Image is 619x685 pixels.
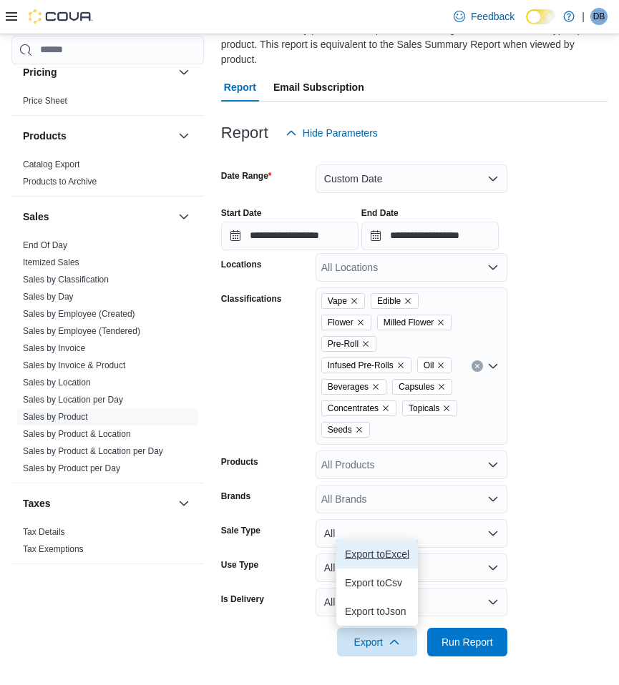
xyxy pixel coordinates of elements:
[23,394,123,405] span: Sales by Location per Day
[23,240,67,250] a: End Of Day
[336,597,418,626] button: Export toJson
[355,425,364,434] button: Remove Seeds from selection in this group
[442,635,493,649] span: Run Report
[328,380,369,394] span: Beverages
[23,291,74,302] span: Sales by Day
[23,95,67,107] span: Price Sheet
[23,412,88,422] a: Sales by Product
[23,526,65,538] span: Tax Details
[442,404,451,413] button: Remove Topicals from selection in this group
[23,360,125,370] a: Sales by Invoice & Product
[321,400,396,416] span: Concentrates
[404,297,412,305] button: Remove Edible from selection in this group
[221,222,359,250] input: Press the down key to open a popover containing a calendar.
[402,400,457,416] span: Topicals
[448,2,520,31] a: Feedback
[23,309,135,319] a: Sales by Employee (Created)
[175,64,192,81] button: Pricing
[23,292,74,302] a: Sales by Day
[321,293,365,309] span: Vape
[437,318,445,327] button: Remove Milled Flower from selection in this group
[361,207,399,219] label: End Date
[29,9,93,24] img: Cova
[23,177,97,187] a: Products to Archive
[23,463,120,474] span: Sales by Product per Day
[336,540,418,568] button: Export toExcel
[23,274,109,285] span: Sales by Classification
[11,92,204,115] div: Pricing
[224,73,256,102] span: Report
[11,156,204,196] div: Products
[221,124,268,142] h3: Report
[23,496,51,511] h3: Taxes
[392,379,452,395] span: Capsules
[316,164,507,193] button: Custom Date
[471,9,515,24] span: Feedback
[328,294,347,308] span: Vape
[437,361,445,370] button: Remove Oil from selection in this group
[321,358,411,373] span: Infused Pre-Rolls
[23,257,79,268] span: Itemized Sales
[23,446,163,456] a: Sales by Product & Location per Day
[23,65,57,79] h3: Pricing
[23,65,172,79] button: Pricing
[23,343,85,353] a: Sales by Invoice
[23,210,172,224] button: Sales
[316,519,507,548] button: All
[23,395,123,405] a: Sales by Location per Day
[316,588,507,616] button: All
[350,297,359,305] button: Remove Vape from selection in this group
[487,360,499,372] button: Open list of options
[23,360,125,371] span: Sales by Invoice & Product
[472,360,483,372] button: Clear input
[175,495,192,512] button: Taxes
[221,491,250,502] label: Brands
[377,315,452,330] span: Milled Flower
[221,559,258,571] label: Use Type
[23,210,49,224] h3: Sales
[337,628,417,656] button: Export
[175,127,192,144] button: Products
[23,527,65,537] a: Tax Details
[11,523,204,563] div: Taxes
[321,379,386,395] span: Beverages
[487,459,499,470] button: Open list of options
[328,401,379,415] span: Concentrates
[321,315,371,330] span: Flower
[23,378,91,388] a: Sales by Location
[23,411,88,423] span: Sales by Product
[437,383,446,391] button: Remove Capsules from selection in this group
[328,337,359,351] span: Pre-Roll
[11,237,204,483] div: Sales
[487,493,499,505] button: Open list of options
[23,326,140,336] a: Sales by Employee (Tendered)
[23,429,131,439] a: Sales by Product & Location
[328,358,394,373] span: Infused Pre-Rolls
[582,8,585,25] p: |
[316,553,507,582] button: All
[221,207,262,219] label: Start Date
[371,383,380,391] button: Remove Beverages from selection in this group
[23,463,120,473] a: Sales by Product per Day
[23,275,109,285] a: Sales by Classification
[23,176,97,187] span: Products to Archive
[23,543,84,555] span: Tax Exemptions
[399,380,434,394] span: Capsules
[328,423,352,437] span: Seeds
[345,577,409,588] span: Export to Csv
[23,342,85,354] span: Sales by Invoice
[377,294,401,308] span: Edible
[221,22,600,67] div: View sales totals by product for a specified date range. Details include tax types per product. T...
[361,340,370,348] button: Remove Pre-Roll from selection in this group
[280,119,384,147] button: Hide Parameters
[427,628,507,656] button: Run Report
[221,259,262,270] label: Locations
[221,593,264,605] label: Is Delivery
[345,606,409,617] span: Export to Json
[346,628,409,656] span: Export
[23,325,140,337] span: Sales by Employee (Tendered)
[23,257,79,267] a: Itemized Sales
[273,73,364,102] span: Email Subscription
[417,358,452,373] span: Oil
[221,170,272,182] label: Date Range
